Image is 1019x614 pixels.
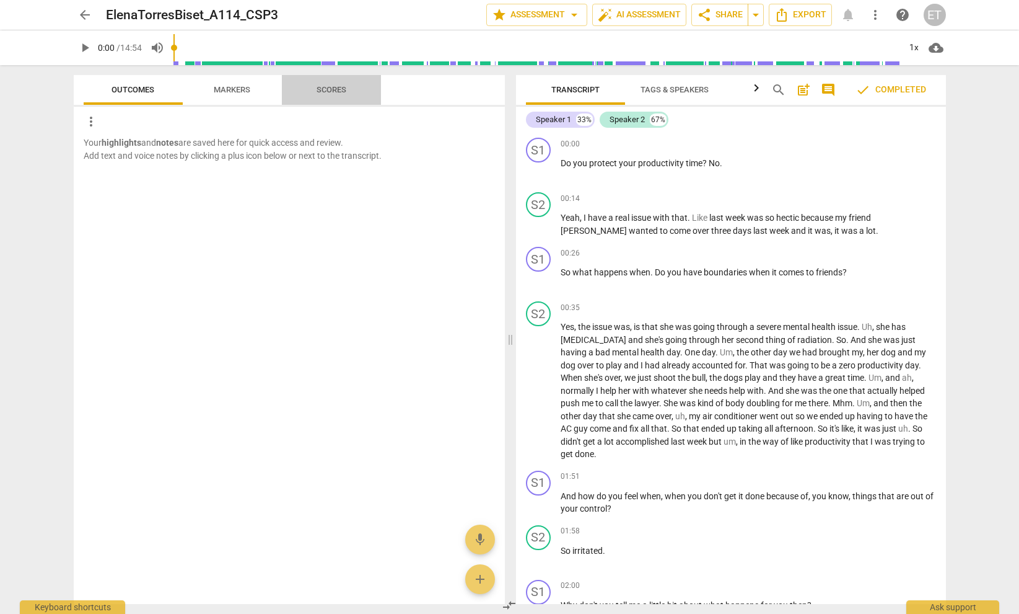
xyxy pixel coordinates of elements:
[675,411,685,421] span: Filler word
[655,411,671,421] span: over
[901,335,916,345] span: just
[641,85,709,94] span: Tags & Speakers
[589,158,619,168] span: protect
[833,386,849,396] span: one
[632,411,655,421] span: came
[605,373,621,383] span: over
[583,411,599,421] span: day
[802,347,819,357] span: had
[868,7,883,22] span: more_vert
[807,411,820,421] span: we
[536,113,571,126] div: Speaker 1
[815,226,831,236] span: was
[747,213,765,223] span: was
[595,398,605,408] span: to
[588,347,595,357] span: a
[785,386,801,396] span: she
[629,267,650,277] span: when
[576,113,593,126] div: 33%
[650,267,655,277] span: .
[526,247,551,272] div: Change speaker
[638,158,686,168] span: productivity
[795,398,808,408] span: me
[714,411,759,421] span: conditioner
[102,138,141,148] b: highlights
[808,226,815,236] span: it
[665,335,689,345] span: going
[686,158,702,168] span: time
[465,525,495,554] button: Add voice note
[847,373,864,383] span: time
[612,347,641,357] span: mental
[561,360,577,370] span: dog
[876,322,891,332] span: she
[845,411,857,421] span: up
[697,7,712,22] span: share
[806,267,816,277] span: to
[632,386,651,396] span: with
[683,267,704,277] span: have
[645,360,662,370] span: had
[709,158,720,168] span: No
[689,335,722,345] span: through
[598,7,613,22] span: auto_fix_high
[595,347,612,357] span: bad
[899,386,925,396] span: helped
[150,40,165,55] span: volume_up
[818,80,838,100] button: Show/Hide comments
[561,267,572,277] span: So
[862,322,872,332] span: Filler word
[816,267,842,277] span: friends
[74,37,96,59] button: Play
[818,373,825,383] span: a
[660,322,675,332] span: she
[841,226,859,236] span: was
[720,347,733,357] span: Filler word
[733,347,737,357] span: ,
[821,82,836,97] span: comment
[924,4,946,26] button: ET
[769,360,787,370] span: was
[885,373,902,383] span: and
[828,398,833,408] span: .
[873,398,890,408] span: and
[776,213,801,223] span: hectic
[486,4,587,26] button: Assessment
[692,373,706,383] span: bull
[617,411,632,421] span: she
[594,267,629,277] span: happens
[615,213,631,223] span: real
[831,226,834,236] span: ,
[492,7,582,22] span: Assessment
[465,564,495,594] button: Add outcome
[773,347,789,357] span: day
[846,335,851,345] span: .
[772,267,779,277] span: it
[578,322,592,332] span: the
[725,398,746,408] span: body
[842,267,847,277] span: ?
[715,398,725,408] span: of
[667,267,683,277] span: you
[561,386,596,396] span: normally
[836,335,846,345] span: So
[574,322,578,332] span: ,
[737,347,751,357] span: the
[116,43,142,53] span: / 14:54
[870,398,873,408] span: ,
[214,85,250,94] span: Markers
[596,360,606,370] span: to
[630,322,634,332] span: ,
[592,322,614,332] span: issue
[502,598,517,613] span: compare_arrows
[766,335,787,345] span: thing
[753,226,769,236] span: last
[859,226,866,236] span: a
[919,360,921,370] span: .
[724,373,745,383] span: dogs
[890,398,909,408] span: then
[692,213,709,223] span: Filler word
[561,398,582,408] span: push
[702,347,715,357] span: day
